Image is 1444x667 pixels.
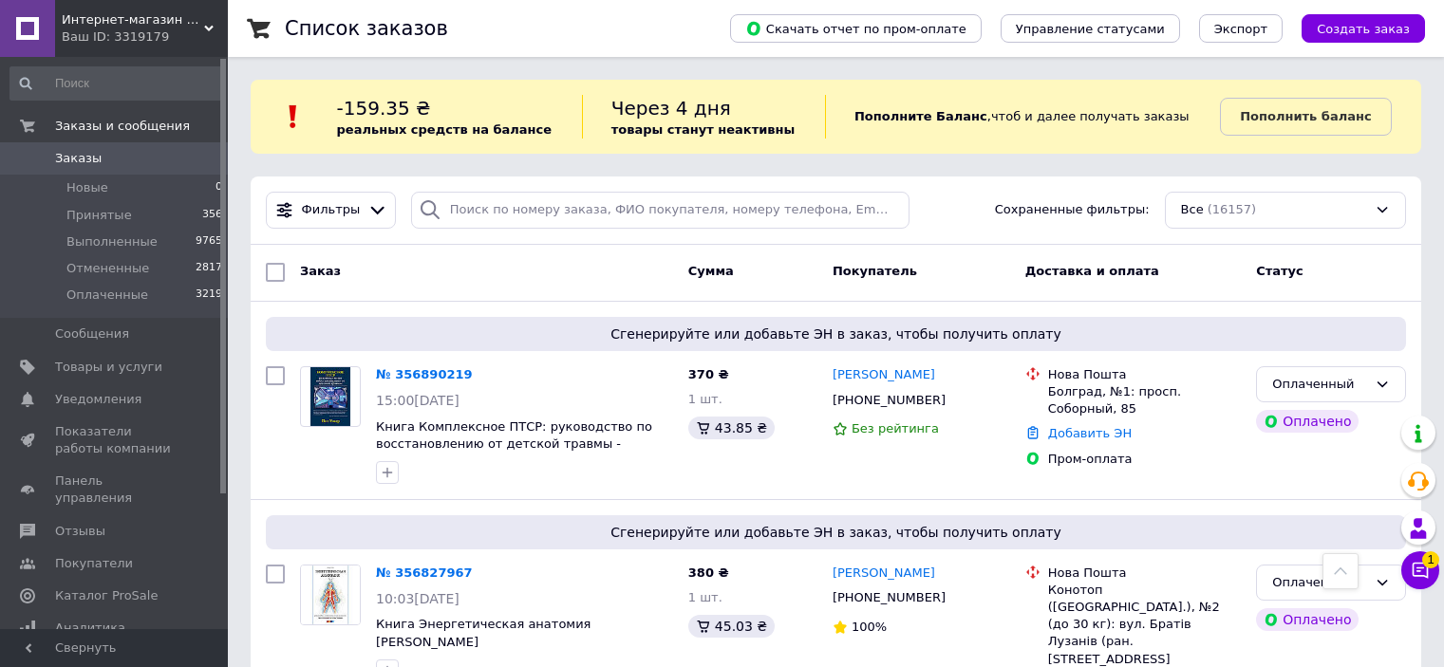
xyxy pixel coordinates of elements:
a: Добавить ЭН [1048,426,1132,440]
div: Оплачено [1256,608,1359,631]
span: Новые [66,179,108,196]
b: Пополните Баланс [854,109,987,123]
span: Сообщения [55,325,129,343]
span: Экспорт [1214,22,1267,36]
span: 10:03[DATE] [376,591,459,606]
div: Болград, №1: просп. Соборный, 85 [1048,383,1241,417]
span: -159.35 ₴ [337,97,431,120]
span: 2817 [196,260,222,277]
input: Поиск по номеру заказа, ФИО покупателя, номеру телефона, Email, номеру накладной [411,192,910,229]
b: реальных средств на балансе [337,122,553,137]
div: Оплаченный [1272,375,1367,395]
span: 0 [216,179,222,196]
a: Фото товару [300,565,361,625]
div: 45.03 ₴ [688,615,775,638]
div: 43.85 ₴ [688,417,775,439]
span: Товары и услуги [55,359,162,376]
a: № 356890219 [376,367,473,381]
input: Поиск [9,66,224,101]
a: Пополнить баланс [1220,98,1391,136]
span: Заказы и сообщения [55,118,190,135]
span: 1 шт. [688,590,722,604]
span: Сгенерируйте или добавьте ЭН в заказ, чтобы получить оплату [273,324,1398,343]
div: Нова Пошта [1048,565,1241,582]
span: Сгенерируйте или добавьте ЭН в заказ, чтобы получить оплату [273,523,1398,542]
span: Панель управления [55,472,176,507]
span: 1 [1422,551,1439,568]
div: [PHONE_NUMBER] [829,585,949,610]
span: Принятые [66,207,132,224]
span: 100% [852,620,887,634]
span: Отмененные [66,260,149,277]
span: Заказы [55,150,102,167]
div: Нова Пошта [1048,366,1241,383]
span: 356 [202,207,222,224]
span: 3219 [196,287,222,304]
span: Показатели работы компании [55,423,176,457]
div: [PHONE_NUMBER] [829,388,949,413]
button: Создать заказ [1302,14,1425,43]
span: Сумма [688,264,734,278]
span: Создать заказ [1317,22,1410,36]
span: Аналитика [55,620,125,637]
span: Выполненные [66,233,158,250]
span: Статус [1256,264,1303,278]
span: Все [1181,201,1204,219]
a: Фото товару [300,366,361,427]
a: [PERSON_NAME] [833,366,935,384]
span: Фильтры [302,201,361,219]
a: [PERSON_NAME] [833,565,935,583]
img: :exclamation: [279,102,308,131]
span: Отзывы [55,523,105,540]
a: № 356827967 [376,565,473,580]
span: 15:00[DATE] [376,393,459,408]
span: Скачать отчет по пром-оплате [745,20,966,37]
span: 9765 [196,233,222,250]
img: Фото товару [301,565,360,624]
a: Книга Комплексное ПТСР: руководство по восстановлению от детской травмы - [PERSON_NAME] [376,419,652,469]
span: (16157) [1208,202,1257,216]
span: Заказ [300,264,341,278]
span: 1 шт. [688,392,722,406]
span: 370 ₴ [688,367,729,381]
span: Через 4 дня [611,97,731,120]
span: Оплаченные [66,287,148,304]
span: Покупатель [833,264,917,278]
button: Экспорт [1199,14,1283,43]
span: Управление статусами [1016,22,1165,36]
div: Оплачено [1256,410,1359,433]
span: Покупатели [55,555,133,572]
button: Скачать отчет по пром-оплате [730,14,982,43]
span: Без рейтинга [852,421,939,435]
div: , чтоб и далее получать заказы [825,95,1220,139]
span: Интернет-магазин "Psybooks" [62,11,204,28]
div: Пром-оплата [1048,451,1241,468]
a: Книга Энергетическая анатомия [PERSON_NAME] [376,617,591,649]
span: 380 ₴ [688,565,729,580]
span: Уведомления [55,391,141,408]
span: Доставка и оплата [1025,264,1159,278]
button: Управление статусами [1001,14,1180,43]
div: Оплаченный [1272,573,1367,593]
img: Фото товару [310,367,351,426]
b: товары станут неактивны [611,122,796,137]
b: Пополнить баланс [1240,109,1371,123]
h1: Список заказов [285,17,448,40]
span: Каталог ProSale [55,587,158,604]
span: Сохраненные фильтры: [995,201,1150,219]
button: Чат с покупателем1 [1401,551,1439,589]
a: Создать заказ [1283,21,1425,35]
div: Ваш ID: 3319179 [62,28,228,46]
